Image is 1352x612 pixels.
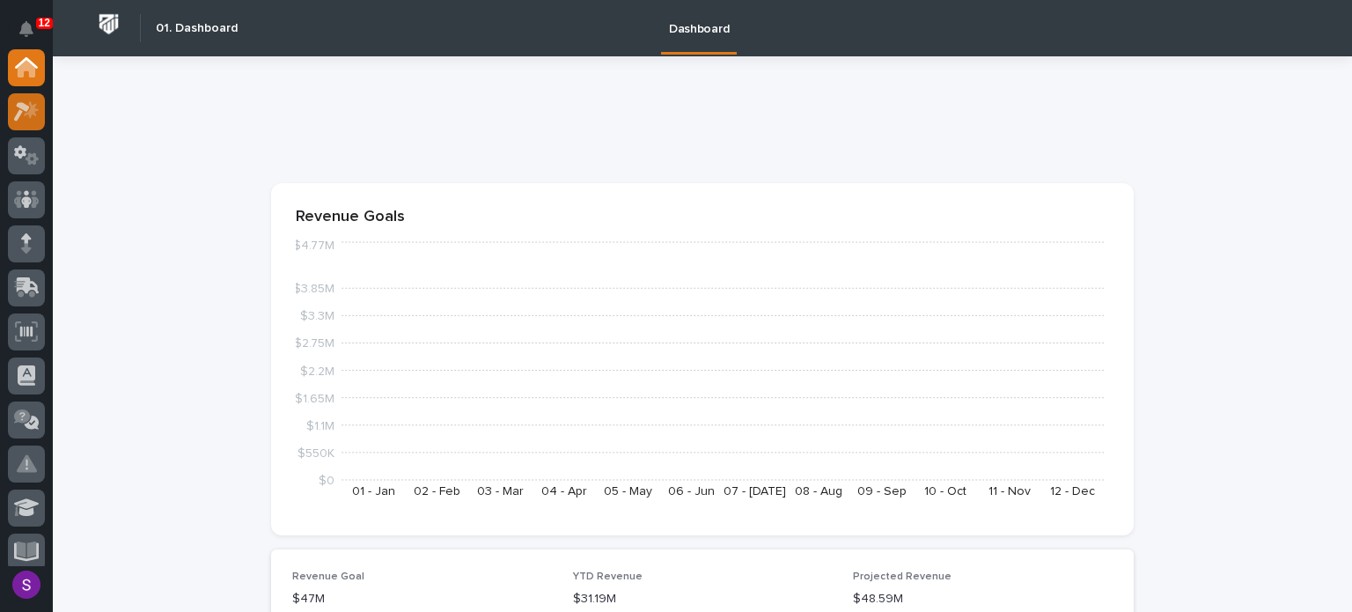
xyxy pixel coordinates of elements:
[352,485,395,498] text: 01 - Jan
[988,485,1031,498] text: 11 - Nov
[853,571,952,582] span: Projected Revenue
[293,283,334,295] tspan: $3.85M
[293,240,334,252] tspan: $4.77M
[795,485,842,498] text: 08 - Aug
[295,392,334,404] tspan: $1.65M
[604,485,652,498] text: 05 - May
[300,310,334,322] tspan: $3.3M
[22,21,45,49] div: Notifications12
[573,590,833,608] p: $31.19M
[296,208,1109,227] p: Revenue Goals
[1050,485,1095,498] text: 12 - Dec
[541,485,587,498] text: 04 - Apr
[924,485,966,498] text: 10 - Oct
[573,571,643,582] span: YTD Revenue
[857,485,907,498] text: 09 - Sep
[8,11,45,48] button: Notifications
[668,485,715,498] text: 06 - Jun
[300,365,334,377] tspan: $2.2M
[8,566,45,603] button: users-avatar
[294,337,334,350] tspan: $2.75M
[477,485,524,498] text: 03 - Mar
[306,419,334,431] tspan: $1.1M
[39,17,50,29] p: 12
[92,8,125,41] img: Workspace Logo
[853,590,1113,608] p: $48.59M
[319,475,334,487] tspan: $0
[298,446,334,459] tspan: $550K
[156,21,238,36] h2: 01. Dashboard
[414,485,460,498] text: 02 - Feb
[292,571,364,582] span: Revenue Goal
[724,485,786,498] text: 07 - [DATE]
[292,590,552,608] p: $47M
